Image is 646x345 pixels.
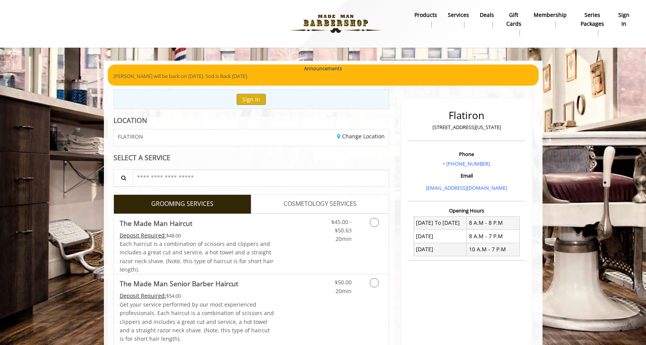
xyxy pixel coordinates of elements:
span: This service needs some Advance to be paid before we block your appointment [120,232,166,239]
b: products [414,11,437,19]
td: [DATE] [414,243,467,256]
b: The Made Man Haircut [120,218,192,229]
button: Sign In [237,94,266,105]
a: ServicesServices [442,10,474,30]
b: Membership [534,11,567,19]
a: + [PHONE_NUMBER]. [442,160,491,167]
span: $45.00 - $50.63 [331,218,352,234]
td: 8 A.M - 7 P.M [467,230,520,243]
span: COSMETOLOGY SERVICES [284,199,357,209]
span: 20min [336,287,352,295]
span: FLATIRON [118,134,143,139]
span: $50.00 [335,279,352,286]
div: $54.00 [120,292,274,300]
span: GROOMING SERVICES [151,199,214,209]
td: 8 A.M - 8 P.M [467,216,520,229]
td: [DATE] [414,230,467,243]
a: sign insign in [613,10,635,30]
a: DealsDeals [474,10,499,30]
p: [PERSON_NAME] will be back on [DATE]. Sod is Back [DATE]. [114,72,533,80]
a: Productsproducts [409,10,442,30]
p: Get your service performed by our most experienced professionals. Each haircut is a combination o... [120,300,274,343]
b: gift cards [505,11,523,28]
a: Series packagesSeries packages [572,10,613,38]
h3: Opening Hours [407,208,526,213]
h2: Flatiron [409,110,524,121]
b: Services [448,11,469,19]
td: 10 A.M - 7 P.M [467,243,520,256]
h3: Email [409,173,524,178]
div: $48.00 [120,231,274,240]
div: SELECT A SERVICE [114,154,389,161]
p: [STREET_ADDRESS][US_STATE] [409,123,524,131]
b: Deals [480,11,494,19]
a: MembershipMembership [528,10,572,30]
b: Series packages [578,11,607,28]
img: Made Man Barbershop logo [283,3,389,45]
h3: Phone [409,151,524,157]
a: [EMAIL_ADDRESS][DOMAIN_NAME] [426,184,507,191]
b: The Made Man Senior Barber Haircut [120,278,238,289]
span: This service needs some Advance to be paid before we block your appointment [120,292,166,299]
b: Announcements [304,65,342,73]
button: Service Search [113,169,133,187]
td: [DATE] To [DATE] [414,216,467,229]
b: sign in [618,11,629,28]
b: LOCATION [114,116,147,125]
span: Each haircut is a combination of scissors and clippers and includes a great cut and service, a ho... [120,240,274,273]
span: 20min [336,235,352,242]
a: Gift cardsgift cards [499,10,528,38]
a: Change Location [337,133,385,140]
